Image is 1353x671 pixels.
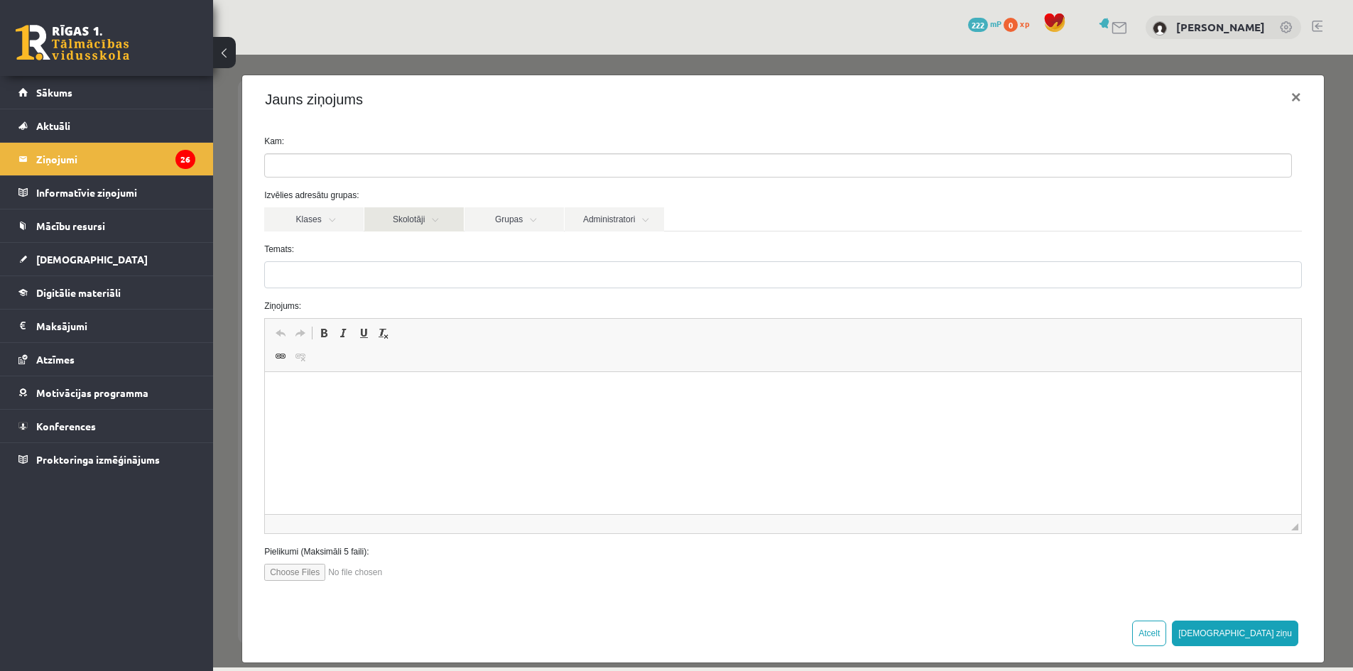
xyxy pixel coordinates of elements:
label: Ziņojums: [40,245,1099,258]
a: Sākums [18,76,195,109]
a: 0 xp [1004,18,1036,29]
a: Skolotāji [151,153,251,177]
a: Remove Format [161,269,180,288]
span: Sākums [36,86,72,99]
legend: Ziņojumi [36,143,195,175]
a: Unlink [77,293,97,311]
a: [DEMOGRAPHIC_DATA] [18,243,195,276]
label: Pielikumi (Maksimāli 5 faili): [40,491,1099,503]
a: Aktuāli [18,109,195,142]
span: 222 [968,18,988,32]
a: Maksājumi [18,310,195,342]
label: Izvēlies adresātu grupas: [40,134,1099,147]
a: 222 mP [968,18,1001,29]
button: × [1067,23,1099,62]
label: Temats: [40,188,1099,201]
span: Atzīmes [36,353,75,366]
a: Undo (Ctrl+Z) [58,269,77,288]
a: Ziņojumi26 [18,143,195,175]
span: Aktuāli [36,119,70,132]
legend: Maksājumi [36,310,195,342]
a: Informatīvie ziņojumi [18,176,195,209]
legend: Informatīvie ziņojumi [36,176,195,209]
button: [DEMOGRAPHIC_DATA] ziņu [959,566,1085,591]
span: Motivācijas programma [36,386,148,399]
a: Administratori [352,153,451,177]
span: mP [990,18,1001,29]
a: Link (Ctrl+K) [58,293,77,311]
span: 0 [1004,18,1018,32]
span: Digitālie materiāli [36,286,121,299]
iframe: Editor, wiswyg-editor-47433919935960-1759931968-770 [52,317,1088,459]
span: Proktoringa izmēģinājums [36,453,160,466]
h4: Jauns ziņojums [52,34,150,55]
span: Mācību resursi [36,219,105,232]
a: Rīgas 1. Tālmācības vidusskola [16,25,129,60]
img: Daniels Vindavs [1153,21,1167,36]
a: Grupas [251,153,351,177]
label: Kam: [40,80,1099,93]
a: Digitālie materiāli [18,276,195,309]
a: Italic (Ctrl+I) [121,269,141,288]
span: Resize [1078,469,1085,476]
a: Bold (Ctrl+B) [101,269,121,288]
a: [PERSON_NAME] [1176,20,1265,34]
a: Mācību resursi [18,209,195,242]
a: Redo (Ctrl+Y) [77,269,97,288]
a: Underline (Ctrl+U) [141,269,161,288]
i: 26 [175,150,195,169]
span: xp [1020,18,1029,29]
a: Proktoringa izmēģinājums [18,443,195,476]
a: Konferences [18,410,195,442]
span: [DEMOGRAPHIC_DATA] [36,253,148,266]
a: Atzīmes [18,343,195,376]
button: Atcelt [919,566,953,591]
span: Konferences [36,420,96,432]
a: Klases [51,153,151,177]
a: Motivācijas programma [18,376,195,409]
